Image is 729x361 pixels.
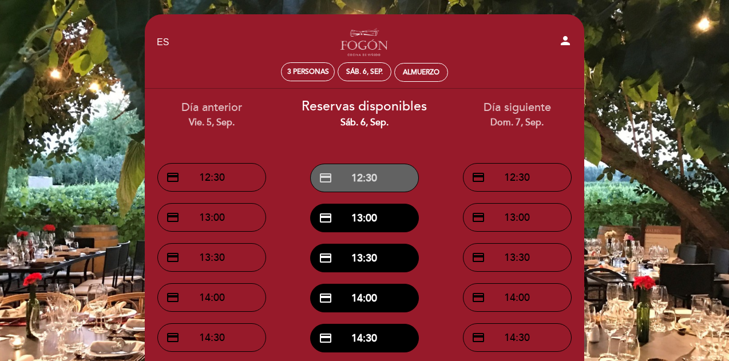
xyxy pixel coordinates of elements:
[297,116,433,129] div: sáb. 6, sep.
[319,331,332,345] span: credit_card
[166,331,180,344] span: credit_card
[403,68,439,77] div: Almuerzo
[310,284,419,312] button: credit_card 14:00
[449,100,585,129] div: Día siguiente
[157,323,266,352] button: credit_card 14:30
[166,211,180,224] span: credit_card
[144,100,280,129] div: Día anterior
[144,116,280,129] div: vie. 5, sep.
[287,68,329,76] span: 3 personas
[166,291,180,304] span: credit_card
[157,283,266,312] button: credit_card 14:00
[319,251,332,265] span: credit_card
[558,34,572,51] button: person
[166,170,180,184] span: credit_card
[346,68,383,76] div: sáb. 6, sep.
[463,243,572,272] button: credit_card 13:30
[157,163,266,192] button: credit_card 12:30
[472,331,485,344] span: credit_card
[472,251,485,264] span: credit_card
[319,211,332,225] span: credit_card
[472,211,485,224] span: credit_card
[166,251,180,264] span: credit_card
[297,97,433,129] div: Reservas disponibles
[472,291,485,304] span: credit_card
[463,203,572,232] button: credit_card 13:00
[293,27,436,58] a: Fogón - Cocina de viñedo by [PERSON_NAME]
[558,34,572,47] i: person
[319,291,332,305] span: credit_card
[310,204,419,232] button: credit_card 13:00
[463,323,572,352] button: credit_card 14:30
[319,171,332,185] span: credit_card
[449,116,585,129] div: dom. 7, sep.
[157,203,266,232] button: credit_card 13:00
[472,170,485,184] span: credit_card
[310,324,419,352] button: credit_card 14:30
[310,244,419,272] button: credit_card 13:30
[463,283,572,312] button: credit_card 14:00
[157,243,266,272] button: credit_card 13:30
[463,163,572,192] button: credit_card 12:30
[310,164,419,192] button: credit_card 12:30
